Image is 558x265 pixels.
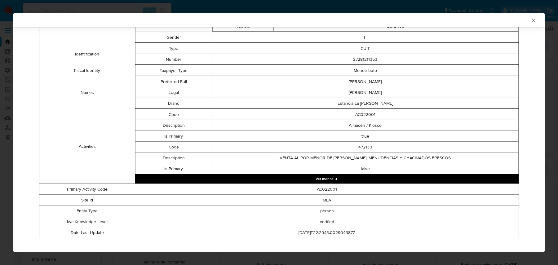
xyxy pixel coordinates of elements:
[212,65,519,76] td: Monotributo
[135,152,212,163] td: Description
[135,87,212,98] td: Legal
[135,195,519,205] td: MLA
[212,131,519,142] td: true
[135,174,519,183] button: Collapse array
[212,163,519,174] td: false
[135,131,212,142] td: Is Primary
[135,184,519,195] td: AC022001
[135,65,212,76] td: Taxpayer Type
[39,216,135,227] td: Kyc Knowledge Level
[135,76,212,87] td: Preferred Full
[39,195,135,205] td: Site Id
[212,152,519,163] td: VENTA AL POR MENOR DE [PERSON_NAME], MENUDENCIAS Y CHACINADOS FRESCOS
[39,65,135,76] td: Fiscal Identity
[212,54,519,65] td: 27281211353
[135,98,212,109] td: Brand
[212,87,519,98] td: [PERSON_NAME]
[135,227,519,238] td: [DATE]T22:29:13.002904387Z
[212,120,519,131] td: Almacén / Kiosco
[13,13,545,252] div: closure-recommendation-modal
[135,142,212,152] td: Code
[212,32,519,43] td: F
[212,142,519,152] td: 472130
[135,54,212,65] td: Number
[39,109,135,184] td: Activities
[135,32,212,43] td: Gender
[135,216,519,227] td: verified
[135,120,212,131] td: Description
[39,76,135,109] td: Names
[135,205,519,216] td: person
[39,43,135,65] td: Identification
[135,43,212,54] td: Type
[212,76,519,87] td: [PERSON_NAME]
[39,184,135,195] td: Primary Activity Code
[39,205,135,216] td: Entity Type
[212,98,519,109] td: Estancia La [PERSON_NAME]
[530,17,536,23] button: Cerrar ventana
[212,43,519,54] td: CUIT
[39,227,135,238] td: Date Last Update
[212,109,519,120] td: AC022001
[135,109,212,120] td: Code
[135,163,212,174] td: Is Primary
